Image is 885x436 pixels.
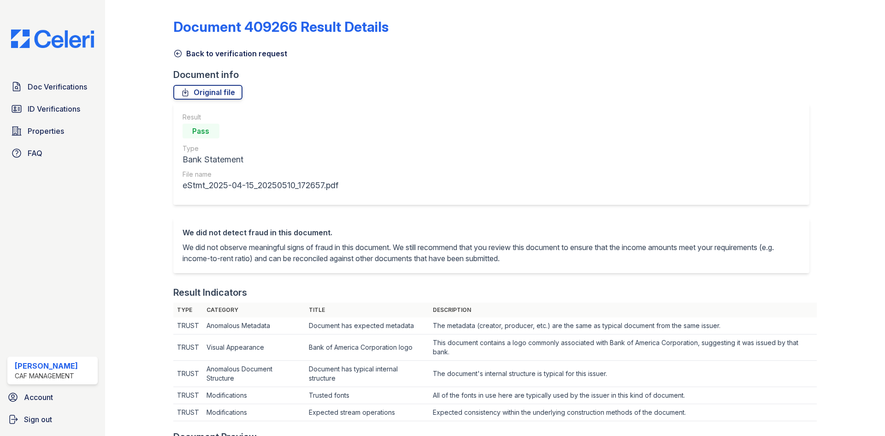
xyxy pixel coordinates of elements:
td: Trusted fonts [305,387,429,404]
td: TRUST [173,387,203,404]
th: Title [305,303,429,317]
td: Bank of America Corporation logo [305,334,429,361]
th: Description [429,303,817,317]
div: Type [183,144,338,153]
a: Account [4,388,101,406]
div: File name [183,170,338,179]
td: TRUST [173,361,203,387]
a: Document 409266 Result Details [173,18,389,35]
a: Sign out [4,410,101,429]
td: TRUST [173,404,203,421]
a: Doc Verifications [7,78,98,96]
span: Sign out [24,414,52,425]
p: We did not observe meaningful signs of fraud in this document. We still recommend that you review... [183,242,800,264]
td: All of the fonts in use here are typically used by the issuer in this kind of document. [429,387,817,404]
td: Document has expected metadata [305,317,429,334]
td: Document has typical internal structure [305,361,429,387]
a: Properties [7,122,98,140]
td: The metadata (creator, producer, etc.) are the same as typical document from the same issuer. [429,317,817,334]
td: Expected stream operations [305,404,429,421]
td: Modifications [203,404,305,421]
td: This document contains a logo commonly associated with Bank of America Corporation, suggesting it... [429,334,817,361]
th: Category [203,303,305,317]
td: Anomalous Metadata [203,317,305,334]
div: CAF Management [15,371,78,381]
div: We did not detect fraud in this document. [183,227,800,238]
div: Result Indicators [173,286,247,299]
div: Result [183,113,338,122]
a: ID Verifications [7,100,98,118]
div: Bank Statement [183,153,338,166]
td: Expected consistency within the underlying construction methods of the document. [429,404,817,421]
span: FAQ [28,148,42,159]
span: ID Verifications [28,103,80,114]
a: Back to verification request [173,48,287,59]
td: Visual Appearance [203,334,305,361]
div: Document info [173,68,817,81]
td: TRUST [173,334,203,361]
img: CE_Logo_Blue-a8612792a0a2168367f1c8372b55b34899dd931a85d93a1a3d3e32e68fde9ad4.png [4,30,101,48]
a: FAQ [7,144,98,162]
span: Account [24,392,53,403]
td: Anomalous Document Structure [203,361,305,387]
div: [PERSON_NAME] [15,360,78,371]
span: Doc Verifications [28,81,87,92]
div: eStmt_2025-04-15_20250510_172657.pdf [183,179,338,192]
th: Type [173,303,203,317]
div: Pass [183,124,219,138]
td: The document's internal structure is typical for this issuer. [429,361,817,387]
td: Modifications [203,387,305,404]
td: TRUST [173,317,203,334]
span: Properties [28,125,64,137]
a: Original file [173,85,242,100]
